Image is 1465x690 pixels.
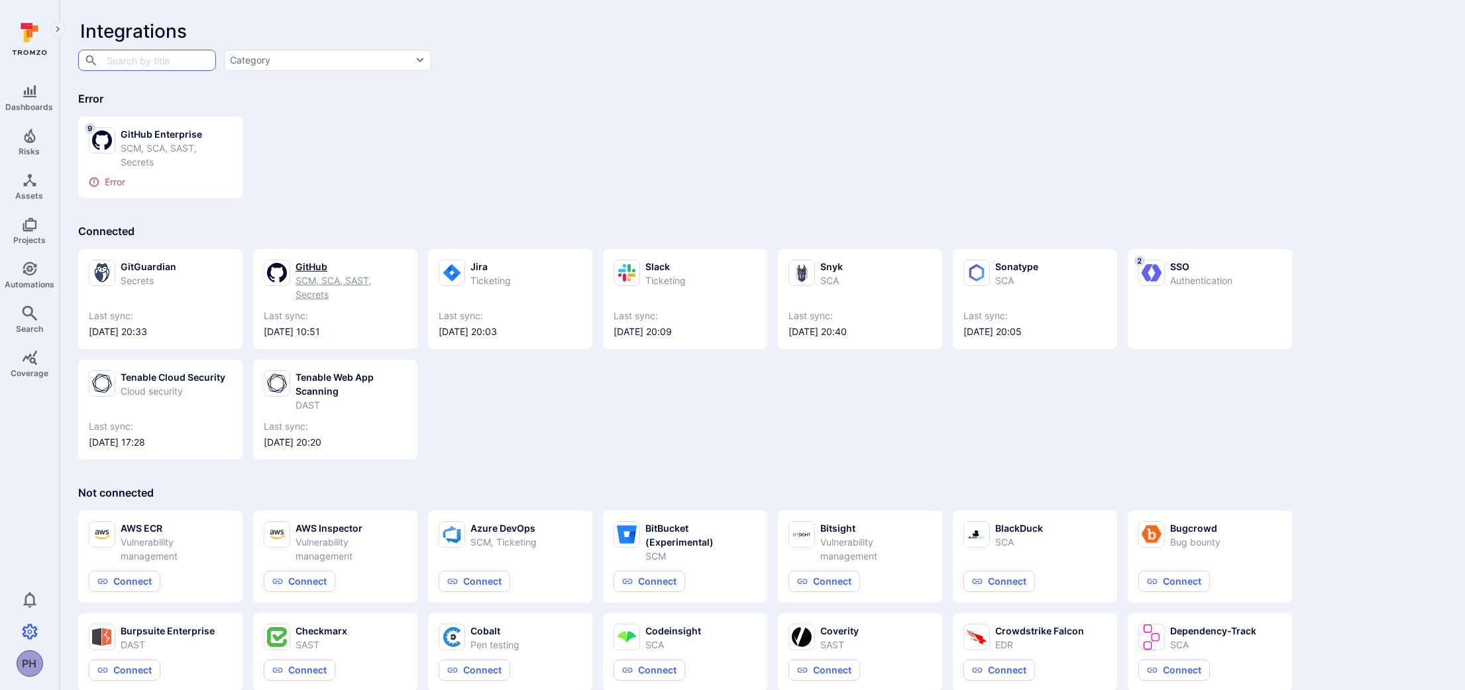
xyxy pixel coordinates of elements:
[645,624,701,638] div: Codeinsight
[470,260,511,273] div: Jira
[470,535,537,549] div: SCM, Ticketing
[121,384,225,398] div: Cloud security
[788,325,932,338] span: [DATE] 20:40
[820,260,843,273] div: Snyk
[89,127,232,187] a: 9GitHub EnterpriseSCM, SCA, SAST, SecretsError
[50,21,66,37] button: Expand navigation menu
[89,260,232,338] a: GitGuardianSecretsLast sync:[DATE] 20:33
[296,398,407,412] div: DAST
[121,638,215,652] div: DAST
[1138,260,1281,338] a: 2SSOAuthentication
[296,624,347,638] div: Checkmarx
[439,660,510,681] button: Connect
[89,177,232,187] div: Error
[963,571,1035,592] button: Connect
[788,571,860,592] button: Connect
[820,638,859,652] div: SAST
[645,549,757,563] div: SCM
[80,20,187,42] span: Integrations
[470,273,511,287] div: Ticketing
[6,102,54,112] span: Dashboards
[788,309,932,322] span: Last sync:
[264,370,407,449] a: Tenable Web App ScanningDASTLast sync:[DATE] 20:20
[995,273,1038,287] div: SCA
[89,436,232,449] span: [DATE] 17:28
[470,638,519,652] div: Pen testing
[963,660,1035,681] button: Connect
[85,123,95,134] span: 9
[439,571,510,592] button: Connect
[121,370,225,384] div: Tenable Cloud Security
[89,571,160,592] button: Connect
[995,624,1084,638] div: Crowdstrike Falcon
[963,309,1107,322] span: Last sync:
[1138,571,1210,592] button: Connect
[121,260,176,273] div: GitGuardian
[89,309,232,322] span: Last sync:
[1170,521,1221,535] div: Bugcrowd
[995,521,1043,535] div: BlackDuck
[78,92,103,105] span: Error
[820,535,932,563] div: Vulnerability management
[296,260,407,273] div: GitHub
[89,370,232,449] a: Tenable Cloud SecurityCloud securityLast sync:[DATE] 17:28
[16,191,44,201] span: Assets
[296,521,407,535] div: AWS Inspector
[53,24,62,35] i: Expand navigation menu
[121,127,232,141] div: GitHub Enterprise
[439,309,582,322] span: Last sync:
[439,325,582,338] span: [DATE] 20:03
[1170,638,1256,652] div: SCA
[103,48,190,72] input: Search by title
[963,260,1107,338] a: SonatypeSCALast sync:[DATE] 20:05
[89,325,232,338] span: [DATE] 20:33
[645,260,686,273] div: Slack
[1170,535,1221,549] div: Bug bounty
[78,224,135,238] span: Connected
[78,486,154,499] span: Not connected
[645,273,686,287] div: Ticketing
[296,638,347,652] div: SAST
[296,535,407,563] div: Vulnerability management
[788,260,932,338] a: SnykSCALast sync:[DATE] 20:40
[614,325,757,338] span: [DATE] 20:09
[11,368,48,378] span: Coverage
[121,141,232,169] div: SCM, SCA, SAST, Secrets
[820,273,843,287] div: SCA
[17,650,43,677] div: Phillip Hayes
[89,660,160,681] button: Connect
[296,273,407,301] div: SCM, SCA, SAST, Secrets
[17,650,43,677] button: PH
[995,535,1043,549] div: SCA
[224,50,431,71] button: Category
[470,624,519,638] div: Cobalt
[5,279,54,289] span: Automations
[121,273,176,287] div: Secrets
[788,660,860,681] button: Connect
[121,624,215,638] div: Burpsuite Enterprise
[121,535,232,563] div: Vulnerability management
[820,521,932,535] div: Bitsight
[995,260,1038,273] div: Sonatype
[264,309,407,322] span: Last sync:
[1138,660,1210,681] button: Connect
[614,660,685,681] button: Connect
[16,324,43,334] span: Search
[296,370,407,398] div: Tenable Web App Scanning
[89,420,232,433] span: Last sync:
[439,260,582,338] a: JiraTicketingLast sync:[DATE] 20:03
[1170,260,1232,273] div: SSO
[614,309,757,322] span: Last sync:
[264,420,407,433] span: Last sync:
[1170,273,1232,287] div: Authentication
[820,624,859,638] div: Coverity
[963,325,1107,338] span: [DATE] 20:05
[645,521,757,549] div: BitBucket (Experimental)
[264,660,335,681] button: Connect
[19,146,40,156] span: Risks
[470,521,537,535] div: Azure DevOps
[645,638,701,652] div: SCA
[1170,624,1256,638] div: Dependency-Track
[230,54,270,67] div: Category
[13,235,46,245] span: Projects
